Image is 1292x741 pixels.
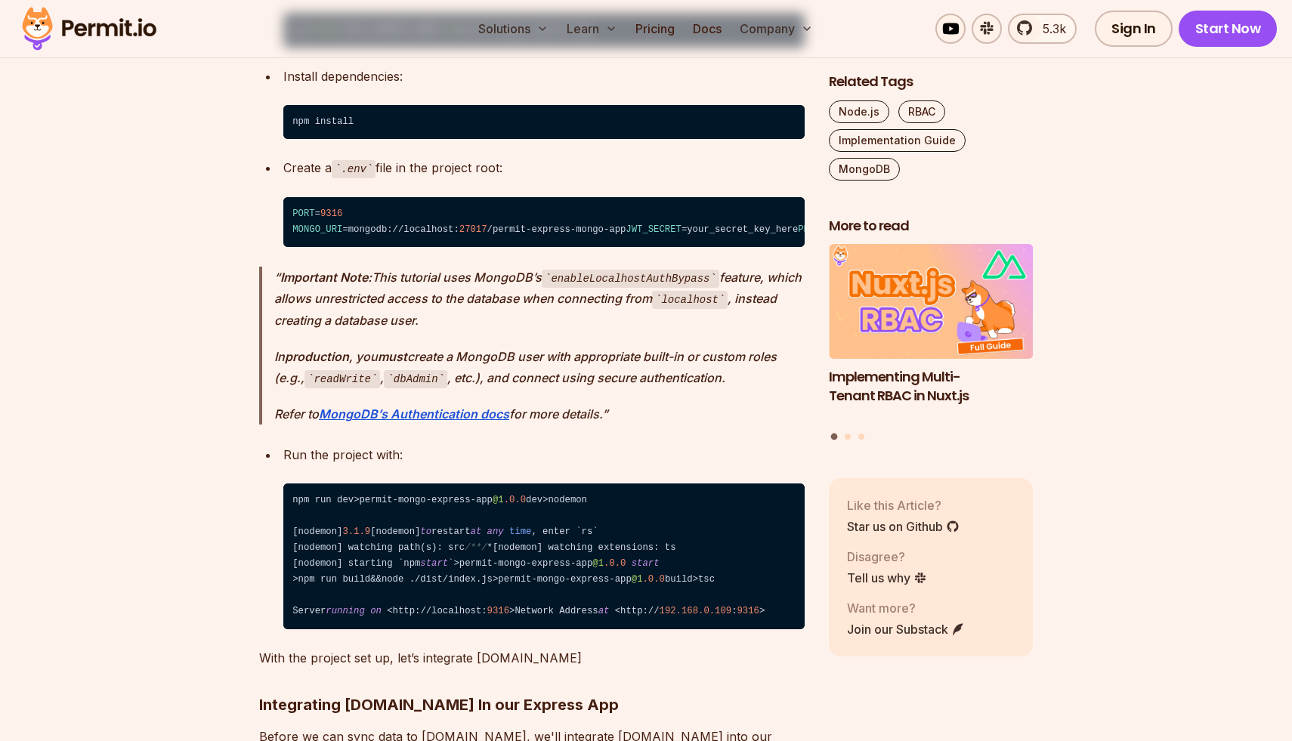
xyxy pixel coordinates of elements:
span: 3.1 [342,526,359,537]
span: time [509,526,531,537]
span: && [370,574,382,585]
a: Sign In [1095,11,1173,47]
span: > [493,574,498,585]
span: any [487,526,504,537]
code: = =mongodb://localhost: /permit-express-mongo-app =your_secret_key_here =your_permit_api_key [283,197,805,248]
span: < [387,606,392,616]
code: readWrite [304,370,380,388]
span: - [526,558,531,569]
code: npm run dev permit mongo express app dev nodemon [nodemon] [nodemon] restart , enter `rs` [nodemo... [283,483,805,629]
span: @1 [632,574,643,585]
h2: Related Tags [829,73,1033,91]
span: .0 [654,574,665,585]
span: 27017 [459,224,487,235]
span: PORT [292,208,314,219]
a: Pricing [629,14,681,44]
h3: Implementing Multi-Tenant RBAC in Nuxt.js [829,368,1033,406]
a: Node.js [829,100,889,123]
span: < [615,606,620,616]
a: Implementation Guide [829,129,966,152]
span: at [471,526,482,537]
span: > [542,495,548,505]
code: localhost [652,291,728,309]
code: enableLocalhostAuthBypass [542,270,719,288]
a: Join our Substack [847,620,965,638]
span: .0 [615,558,626,569]
a: Docs [687,14,728,44]
code: .env [332,160,376,178]
span: / [426,606,431,616]
a: MongoDB [829,158,900,181]
span: running [326,606,364,616]
span: - [426,495,431,505]
span: 9316 [737,606,759,616]
a: 5.3k [1008,14,1077,44]
span: / [420,606,425,616]
button: Learn [561,14,623,44]
p: Like this Article? [847,496,960,514]
span: / [648,606,654,616]
span: @1 [592,558,604,569]
a: Start Now [1179,11,1278,47]
span: - [609,574,614,585]
div: Posts [829,245,1033,443]
span: start [420,558,448,569]
span: MONGO_URI [292,224,342,235]
span: 9316 [487,606,509,616]
span: .0 [504,495,515,505]
span: > [453,558,459,569]
a: Implementing Multi-Tenant RBAC in Nuxt.jsImplementing Multi-Tenant RBAC in Nuxt.js [829,245,1033,425]
strong: must [378,349,407,364]
span: .9 [359,526,370,537]
strong: Integrating [DOMAIN_NAME] In our Express App [259,696,619,714]
span: to [420,526,431,537]
span: / [415,574,420,585]
span: > [759,606,765,616]
span: / [654,606,659,616]
span: @1 [493,495,504,505]
span: .109 [709,606,731,616]
span: - [493,558,498,569]
p: Refer to for more details. [274,403,805,425]
span: - [570,558,576,569]
span: 5.3k [1034,20,1066,38]
span: > [292,574,298,585]
span: JWT_SECRET [626,224,682,235]
span: 9316 [320,208,342,219]
p: This tutorial uses MongoDB’s feature, which allows unrestricted access to the database when conne... [274,267,805,331]
span: > [509,606,515,616]
span: - [531,574,536,585]
span: at [598,606,610,616]
a: MongoDB’s Authentication docs [319,406,509,421]
span: / [443,574,448,585]
img: Permit logo [15,3,163,54]
li: 1 of 3 [829,245,1033,425]
span: start [632,558,660,569]
strong: Important Note: [280,270,372,285]
h2: More to read [829,217,1033,236]
span: .0 [642,574,654,585]
button: Solutions [472,14,555,44]
p: In , you create a MongoDB user with appropriate built-in or custom roles (e.g., , , etc.), and co... [274,346,805,389]
span: > [693,574,698,585]
p: With the project set up, let’s integrate [DOMAIN_NAME] [259,647,805,668]
code: dbAdmin [384,370,447,388]
p: Disagree? [847,548,927,566]
p: Want more? [847,599,965,617]
button: Go to slide 2 [845,434,851,440]
button: Go to slide 3 [858,434,864,440]
span: on [370,606,382,616]
img: Implementing Multi-Tenant RBAC in Nuxt.js [829,245,1033,360]
span: - [471,495,476,505]
strong: production [285,349,349,364]
a: Star us on Github [847,517,960,536]
span: .0 [515,495,526,505]
span: > [354,495,359,505]
span: .0 [604,558,615,569]
span: 192.168 [660,606,698,616]
button: Go to slide 1 [831,434,838,440]
code: npm install [283,105,805,140]
a: RBAC [898,100,945,123]
span: PERMIT_API_KEY [798,224,876,235]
